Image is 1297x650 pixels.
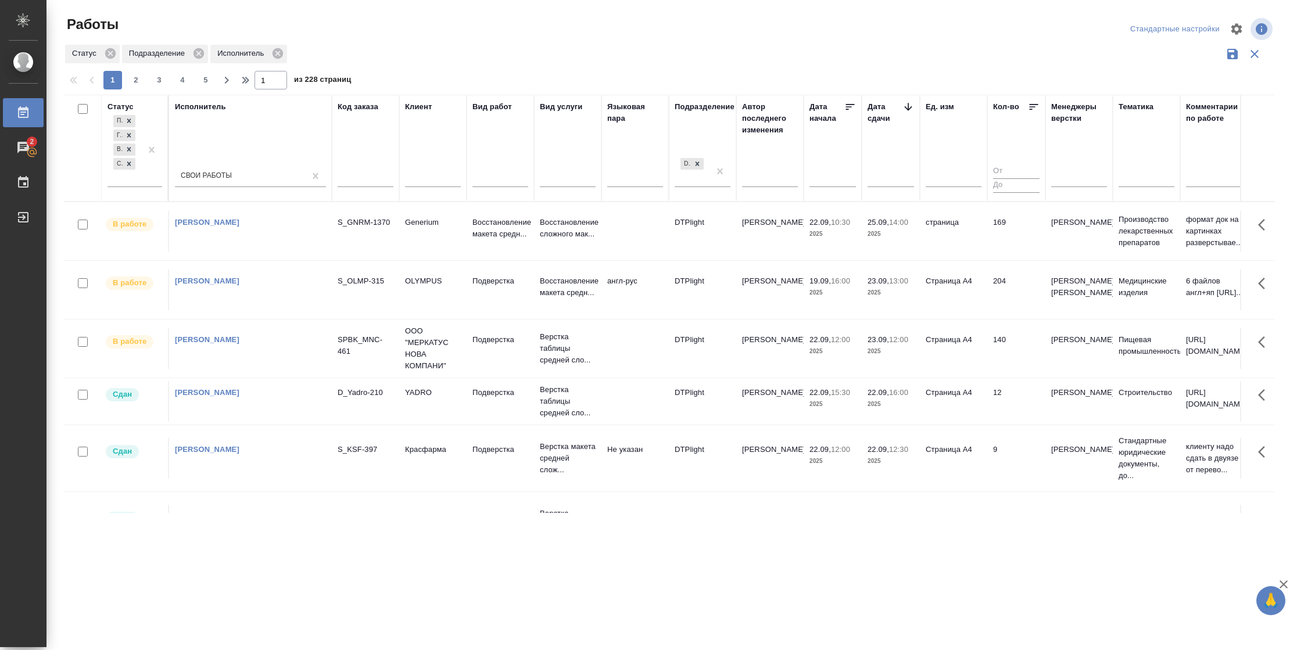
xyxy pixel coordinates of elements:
a: [PERSON_NAME] [175,388,239,397]
p: клиенту надо сдать в двуязе от перево... [1186,441,1242,476]
p: 2025 [809,346,856,357]
p: 17:00 [889,512,908,520]
span: 5 [196,74,215,86]
td: DTPlight [669,381,736,422]
p: 2025 [868,346,914,357]
p: 15:30 [831,388,850,397]
div: Языковая пара [607,101,663,124]
p: [PERSON_NAME] [1051,511,1107,522]
p: 23.09, [868,335,889,344]
p: Производство лекарственных препаратов [1119,214,1174,249]
td: DTPlight [669,438,736,479]
td: DTPlight [669,505,736,545]
td: 9 [987,438,1045,479]
div: S_KSF-397 [338,444,393,455]
p: Строительство [1119,387,1174,398]
p: [PERSON_NAME] [1051,387,1107,398]
p: 14:00 [889,218,908,227]
div: Подразделение [675,101,735,113]
div: Подбор, Готов к работе, В работе, Сдан [112,114,137,128]
td: Страница А4 [920,505,987,545]
p: 2025 [809,228,856,240]
p: 14:00 [831,512,850,520]
p: 2025 [868,228,914,240]
div: Менеджеры верстки [1051,101,1107,124]
p: 16:00 [831,276,850,285]
p: [URL][DOMAIN_NAME].. [1186,387,1242,410]
td: 12 [987,381,1045,422]
div: S_OLMP-315 [338,275,393,287]
p: 12:00 [831,445,850,454]
span: Настроить таблицу [1223,15,1251,43]
p: 22.09, [809,445,831,454]
div: DTPlight [679,157,705,171]
div: SPBK_MNC-461 [338,334,393,357]
p: Новартис Фарма [405,511,461,534]
p: 16:00 [889,388,908,397]
td: англ-рус [601,270,669,310]
button: 4 [173,71,192,89]
p: Перевод: [URL][DOMAIN_NAME].. [1186,511,1242,534]
td: [PERSON_NAME] [736,270,804,310]
td: Не указан [601,505,669,545]
div: Менеджер проверил работу исполнителя, передает ее на следующий этап [105,511,162,526]
p: [PERSON_NAME] [1051,444,1107,455]
td: 204 [987,270,1045,310]
div: S_GNRM-1370 [338,217,393,228]
td: DTPlight [669,270,736,310]
div: Подбор, Готов к работе, В работе, Сдан [112,142,137,157]
p: Исполнитель [217,48,268,59]
p: 6 файлов англ+яп [URL].. [1186,275,1242,299]
span: 🙏 [1261,588,1281,613]
div: Статус [108,101,134,113]
p: 19.09, [809,512,831,520]
p: В работе [113,336,146,347]
p: Статус [72,48,101,59]
a: [PERSON_NAME] [175,445,239,454]
a: 2 [3,133,44,162]
p: 2025 [809,398,856,410]
p: В работе [113,218,146,230]
div: S_NVRT-5200 [338,511,393,522]
td: [PERSON_NAME] [736,438,804,479]
p: 22.09, [868,388,889,397]
p: Красфарма [405,444,461,455]
p: Верстка макета средней слож... [540,441,596,476]
td: [PERSON_NAME] [736,505,804,545]
p: Верстка чертежа. Количество... [540,508,596,543]
button: Здесь прячутся важные кнопки [1251,211,1279,239]
td: DTPlight [669,328,736,369]
p: Подразделение [129,48,189,59]
div: Подразделение [122,45,208,63]
div: Вид работ [472,101,512,113]
div: Статус [65,45,120,63]
button: 2 [127,71,145,89]
div: D_Yadro-210 [338,387,393,398]
div: Менеджер проверил работу исполнителя, передает ее на следующий этап [105,444,162,459]
td: Страница А4 [920,381,987,422]
p: [PERSON_NAME] [1051,334,1107,346]
div: Автор последнего изменения [742,101,798,136]
p: 23.09, [868,276,889,285]
p: В работе [113,277,146,289]
a: [PERSON_NAME] [175,335,239,344]
div: Кол-во [993,101,1019,113]
div: Дата начала [809,101,844,124]
p: 22.09, [809,335,831,344]
div: Исполнитель выполняет работу [105,334,162,350]
p: Подверстка [472,387,528,398]
button: Здесь прячутся важные кнопки [1251,438,1279,466]
span: 3 [150,74,169,86]
p: формат док на картинках разверстывае... [1186,214,1242,249]
p: Восстановление сложного мак... [540,217,596,240]
td: страница [920,211,987,252]
p: 2025 [868,287,914,299]
p: Верстка таблицы средней сло... [540,384,596,419]
td: Не указан [601,438,669,479]
p: Сдан [113,389,132,400]
span: Посмотреть информацию [1251,18,1275,40]
span: 4 [173,74,192,86]
button: Сохранить фильтры [1221,43,1244,65]
p: Сдан [113,446,132,457]
p: 2025 [868,455,914,467]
